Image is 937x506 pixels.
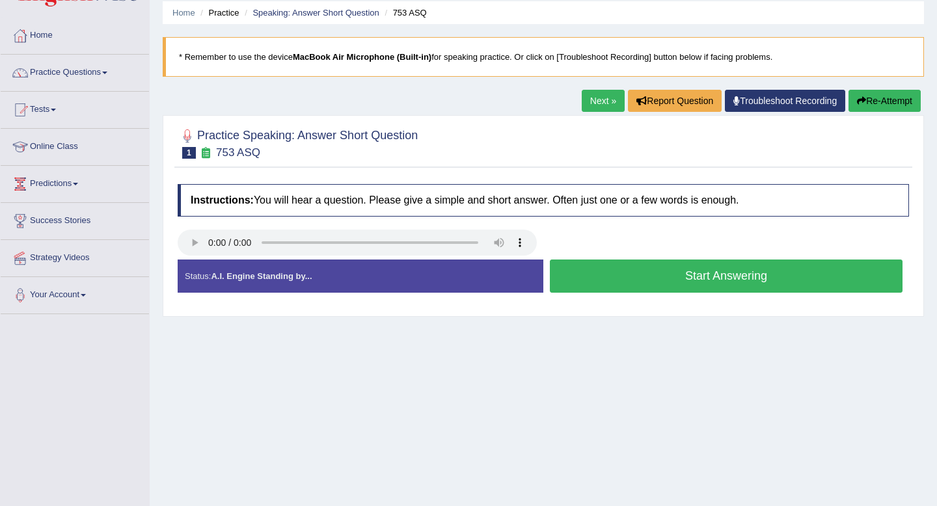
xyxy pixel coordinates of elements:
[211,271,312,281] strong: A.I. Engine Standing by...
[163,37,924,77] blockquote: * Remember to use the device for speaking practice. Or click on [Troubleshoot Recording] button b...
[725,90,845,112] a: Troubleshoot Recording
[628,90,722,112] button: Report Question
[1,166,149,198] a: Predictions
[1,240,149,273] a: Strategy Videos
[293,52,431,62] b: MacBook Air Microphone (Built-in)
[172,8,195,18] a: Home
[199,147,213,159] small: Exam occurring question
[1,92,149,124] a: Tests
[252,8,379,18] a: Speaking: Answer Short Question
[849,90,921,112] button: Re-Attempt
[178,184,909,217] h4: You will hear a question. Please give a simple and short answer. Often just one or a few words is...
[197,7,239,19] li: Practice
[191,194,254,206] b: Instructions:
[1,203,149,235] a: Success Stories
[182,147,196,159] span: 1
[381,7,426,19] li: 753 ASQ
[216,146,260,159] small: 753 ASQ
[550,260,903,293] button: Start Answering
[178,260,543,293] div: Status:
[178,126,418,159] h2: Practice Speaking: Answer Short Question
[1,277,149,310] a: Your Account
[1,18,149,50] a: Home
[582,90,625,112] a: Next »
[1,129,149,161] a: Online Class
[1,55,149,87] a: Practice Questions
